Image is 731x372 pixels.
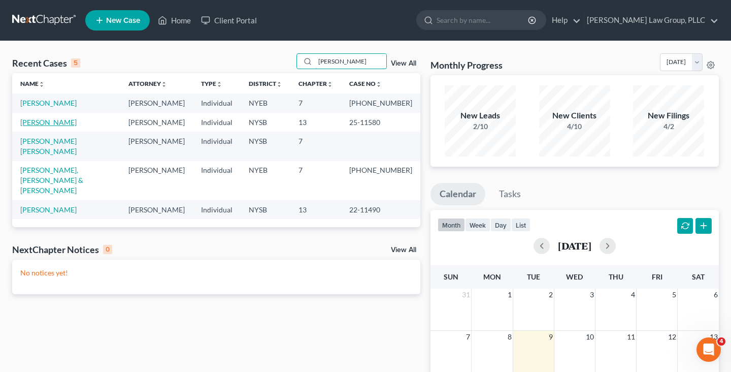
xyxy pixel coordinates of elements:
a: [PERSON_NAME] [20,205,77,214]
div: 5 [71,58,80,68]
td: 13 [290,113,341,132]
div: 4/2 [633,121,704,132]
a: Case Nounfold_more [349,80,382,87]
div: Recent Cases [12,57,80,69]
a: View All [391,60,416,67]
span: 2 [548,289,554,301]
td: Individual [193,200,241,219]
span: 10 [585,331,595,343]
a: [PERSON_NAME] [20,99,77,107]
span: Wed [566,272,583,281]
td: 25-11580 [341,113,420,132]
p: No notices yet! [20,268,412,278]
td: NYSB [241,200,290,219]
a: Districtunfold_more [249,80,282,87]
td: Individual [193,132,241,161]
span: Mon [483,272,501,281]
span: Sat [692,272,705,281]
i: unfold_more [376,81,382,87]
span: Sun [444,272,458,281]
h3: Monthly Progress [430,59,503,71]
i: unfold_more [39,81,45,87]
a: Help [547,11,581,29]
i: unfold_more [161,81,167,87]
span: 6 [713,289,719,301]
td: 7 [290,132,341,161]
span: Fri [652,272,662,281]
span: 7 [465,331,471,343]
div: 2/10 [445,121,516,132]
span: 31 [461,289,471,301]
a: Tasks [490,183,530,205]
td: [PERSON_NAME] [120,161,193,200]
a: [PERSON_NAME], [PERSON_NAME] & [PERSON_NAME] [20,166,83,195]
i: unfold_more [327,81,333,87]
td: 7 [290,161,341,200]
span: 4 [630,289,636,301]
a: [PERSON_NAME] [PERSON_NAME] [20,137,77,156]
div: New Filings [633,110,704,121]
span: 11 [626,331,636,343]
td: NYEB [241,161,290,200]
a: Attorneyunfold_more [128,80,167,87]
td: [PERSON_NAME] [120,132,193,161]
div: New Leads [445,110,516,121]
h2: [DATE] [558,240,591,251]
span: 12 [667,331,677,343]
button: day [490,218,511,232]
button: list [511,218,530,232]
a: Nameunfold_more [20,80,45,87]
span: 9 [548,331,554,343]
span: 13 [709,331,719,343]
div: 4/10 [539,121,610,132]
span: 1 [507,289,513,301]
td: NYEB [241,94,290,112]
td: [PERSON_NAME] [120,113,193,132]
div: NextChapter Notices [12,243,112,256]
td: NYSB [241,132,290,161]
div: New Clients [539,110,610,121]
iframe: Intercom live chat [696,337,721,362]
td: Individual [193,161,241,200]
a: Calendar [430,183,485,205]
td: NYSB [241,113,290,132]
td: 13 [290,200,341,219]
td: [PERSON_NAME] [120,94,193,112]
i: unfold_more [216,81,222,87]
td: 22-11490 [341,200,420,219]
span: 8 [507,331,513,343]
a: Typeunfold_more [201,80,222,87]
td: [PHONE_NUMBER] [341,94,420,112]
span: Tue [527,272,540,281]
td: Individual [193,113,241,132]
a: Client Portal [196,11,262,29]
span: New Case [106,17,140,24]
input: Search by name... [437,11,529,29]
a: [PERSON_NAME] Law Group, PLLC [582,11,718,29]
a: View All [391,246,416,254]
td: [PERSON_NAME] [120,200,193,219]
input: Search by name... [315,54,386,69]
span: 3 [589,289,595,301]
a: Chapterunfold_more [298,80,333,87]
i: unfold_more [276,81,282,87]
td: 7 [290,94,341,112]
span: Thu [609,272,623,281]
button: month [438,218,465,232]
td: Individual [193,94,241,112]
span: 5 [671,289,677,301]
div: 0 [103,245,112,254]
td: [PHONE_NUMBER] [341,161,420,200]
a: [PERSON_NAME] [20,118,77,127]
button: week [465,218,490,232]
span: 4 [717,337,725,346]
a: Home [153,11,196,29]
